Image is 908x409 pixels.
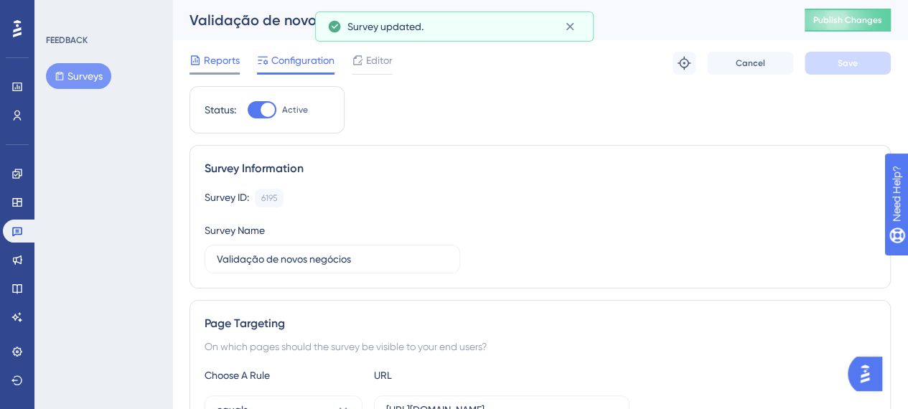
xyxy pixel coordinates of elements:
span: Configuration [271,52,334,69]
span: Save [838,57,858,69]
span: Editor [366,52,393,69]
iframe: UserGuiding AI Assistant Launcher [848,352,891,395]
div: Survey Information [205,160,876,177]
input: Type your Survey name [217,251,448,267]
button: Surveys [46,63,111,89]
div: URL [374,367,532,384]
span: Publish Changes [813,14,882,26]
div: FEEDBACK [46,34,88,46]
span: Cancel [736,57,765,69]
button: Publish Changes [805,9,891,32]
div: Choose A Rule [205,367,362,384]
span: Need Help? [34,4,90,21]
div: Page Targeting [205,315,876,332]
span: Survey updated. [347,18,423,35]
div: 6195 [261,192,277,204]
button: Cancel [707,52,793,75]
div: Survey ID: [205,189,249,207]
div: Status: [205,101,236,118]
div: Validação de novos negócios [189,10,769,30]
div: On which pages should the survey be visible to your end users? [205,338,876,355]
span: Active [282,104,308,116]
button: Save [805,52,891,75]
div: Survey Name [205,222,265,239]
span: Reports [204,52,240,69]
